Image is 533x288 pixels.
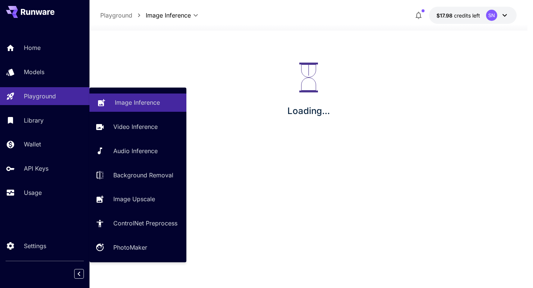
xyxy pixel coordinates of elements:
[113,171,173,180] p: Background Removal
[436,12,480,19] div: $17.97526
[100,11,132,20] p: Playground
[74,269,84,279] button: Collapse sidebar
[429,7,517,24] button: $17.97526
[89,214,186,232] a: ControlNet Preprocess
[113,243,147,252] p: PhotoMaker
[89,118,186,136] a: Video Inference
[113,194,155,203] p: Image Upscale
[24,188,42,197] p: Usage
[486,10,497,21] div: SN
[80,267,89,281] div: Collapse sidebar
[89,94,186,112] a: Image Inference
[287,104,330,118] p: Loading...
[146,11,191,20] span: Image Inference
[113,219,177,228] p: ControlNet Preprocess
[24,116,44,125] p: Library
[454,12,480,19] span: credits left
[89,142,186,160] a: Audio Inference
[24,140,41,149] p: Wallet
[24,92,56,101] p: Playground
[113,122,158,131] p: Video Inference
[100,11,146,20] nav: breadcrumb
[115,98,160,107] p: Image Inference
[89,190,186,208] a: Image Upscale
[24,164,48,173] p: API Keys
[24,67,44,76] p: Models
[24,43,41,52] p: Home
[89,166,186,184] a: Background Removal
[89,238,186,257] a: PhotoMaker
[436,12,454,19] span: $17.98
[24,241,46,250] p: Settings
[113,146,158,155] p: Audio Inference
